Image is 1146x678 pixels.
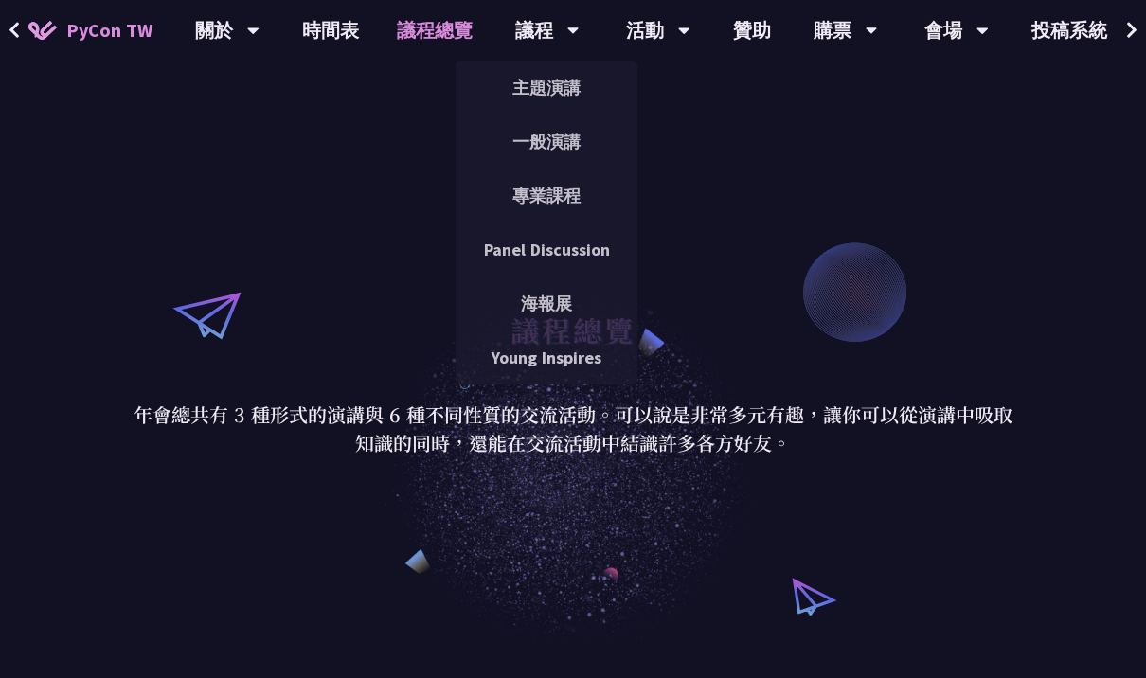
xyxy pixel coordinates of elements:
[9,7,171,54] a: PyCon TW
[456,119,637,164] a: 一般演講
[456,281,637,326] a: 海報展
[456,335,637,380] a: Young Inspires
[28,21,57,40] img: Home icon of PyCon TW 2025
[456,65,637,110] a: 主題演講
[456,227,637,272] a: Panel Discussion
[133,401,1013,457] p: 年會總共有 3 種形式的演講與 6 種不同性質的交流活動。可以說是非常多元有趣，讓你可以從演講中吸取知識的同時，還能在交流活動中結識許多各方好友。
[66,16,152,45] span: PyCon TW
[456,173,637,218] a: 專業課程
